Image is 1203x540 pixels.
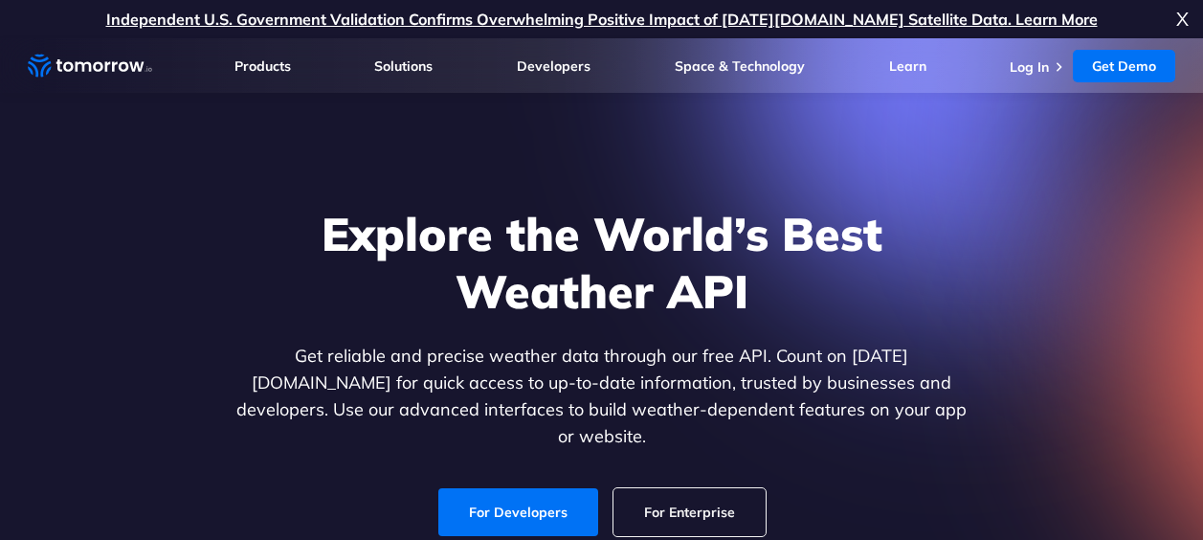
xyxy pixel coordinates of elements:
[675,57,805,75] a: Space & Technology
[613,488,766,536] a: For Enterprise
[889,57,926,75] a: Learn
[1010,58,1049,76] a: Log In
[106,10,1098,29] a: Independent U.S. Government Validation Confirms Overwhelming Positive Impact of [DATE][DOMAIN_NAM...
[28,52,152,80] a: Home link
[234,57,291,75] a: Products
[438,488,598,536] a: For Developers
[1073,50,1175,82] a: Get Demo
[374,57,433,75] a: Solutions
[233,343,971,450] p: Get reliable and precise weather data through our free API. Count on [DATE][DOMAIN_NAME] for quic...
[517,57,590,75] a: Developers
[233,205,971,320] h1: Explore the World’s Best Weather API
